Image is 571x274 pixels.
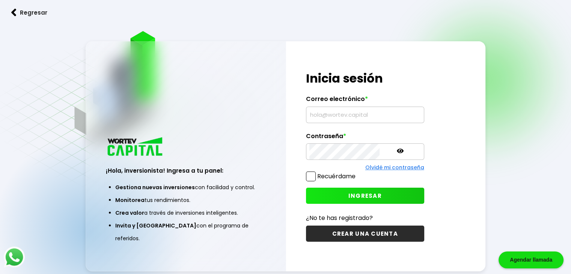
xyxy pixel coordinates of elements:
[306,213,424,223] p: ¿No te has registrado?
[115,206,256,219] li: a través de inversiones inteligentes.
[115,196,145,204] span: Monitorea
[115,194,256,206] li: tus rendimientos.
[115,222,196,229] span: Invita y [GEOGRAPHIC_DATA]
[306,69,424,87] h1: Inicia sesión
[115,219,256,245] li: con el programa de referidos.
[306,188,424,204] button: INGRESAR
[115,209,144,217] span: Crea valor
[115,181,256,194] li: con facilidad y control.
[115,184,195,191] span: Gestiona nuevas inversiones
[306,132,424,144] label: Contraseña
[365,164,424,171] a: Olvidé mi contraseña
[499,251,563,268] div: Agendar llamada
[306,226,424,242] button: CREAR UNA CUENTA
[309,107,421,123] input: hola@wortev.capital
[4,247,25,268] img: logos_whatsapp-icon.242b2217.svg
[317,172,356,181] label: Recuérdame
[306,213,424,242] a: ¿No te has registrado?CREAR UNA CUENTA
[306,95,424,107] label: Correo electrónico
[106,136,165,158] img: logo_wortev_capital
[106,166,265,175] h3: ¡Hola, inversionista! Ingresa a tu panel:
[348,192,382,200] span: INGRESAR
[11,9,17,17] img: flecha izquierda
